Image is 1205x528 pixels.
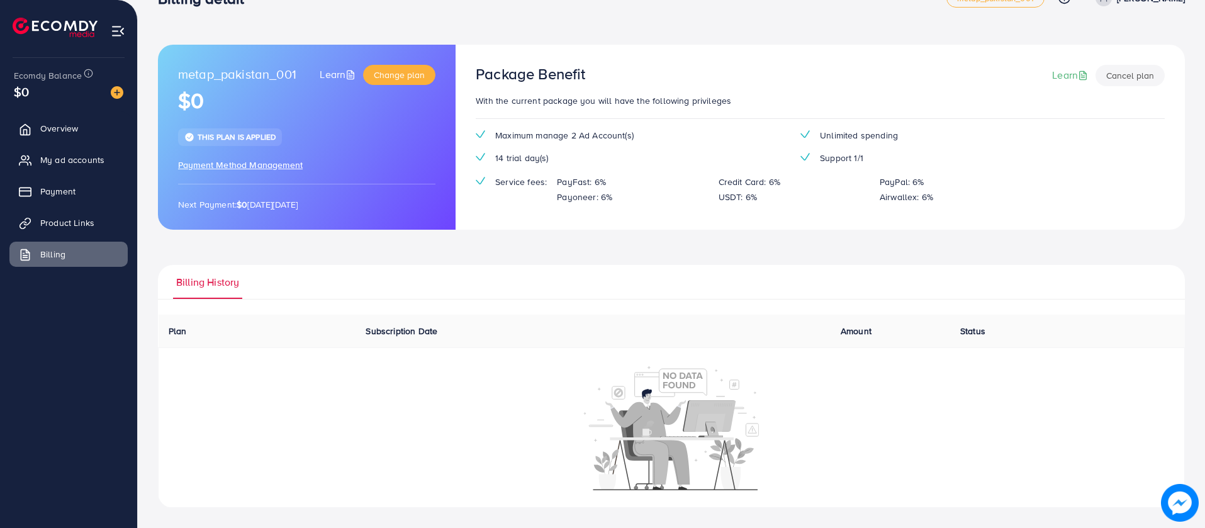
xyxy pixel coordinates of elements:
span: Payment Method Management [178,159,303,171]
span: metap_pakistan_001 [178,65,296,85]
span: This plan is applied [198,132,276,142]
img: logo [13,18,98,37]
p: PayFast: 6% [557,174,606,189]
img: menu [111,24,125,38]
p: With the current package you will have the following privileges [476,93,1165,108]
img: tick [800,153,810,161]
p: USDT: 6% [719,189,757,205]
a: Overview [9,116,128,141]
span: Subscription Date [366,325,437,337]
p: Next Payment: [DATE][DATE] [178,197,435,212]
img: image [1161,484,1199,522]
img: No account [584,364,759,490]
a: Payment [9,179,128,204]
strong: $0 [237,198,247,211]
h1: $0 [178,88,435,114]
p: Airwallex: 6% [880,189,933,205]
span: Amount [841,325,872,337]
span: Unlimited spending [820,129,898,142]
button: Cancel plan [1096,65,1165,86]
img: tick [476,153,485,161]
span: Status [960,325,985,337]
span: Payment [40,185,76,198]
p: Credit Card: 6% [719,174,780,189]
button: Change plan [363,65,435,85]
span: Billing [40,248,65,261]
img: tick [476,130,485,138]
img: tick [184,132,194,142]
span: Maximum manage 2 Ad Account(s) [495,129,634,142]
span: Product Links [40,216,94,229]
img: tick [476,177,485,185]
img: tick [800,130,810,138]
span: Ecomdy Balance [14,69,82,82]
a: Billing [9,242,128,267]
span: 14 trial day(s) [495,152,548,164]
span: Billing History [176,275,239,289]
a: My ad accounts [9,147,128,172]
a: Learn [1052,68,1090,82]
span: Plan [169,325,187,337]
p: Payoneer: 6% [557,189,612,205]
span: Overview [40,122,78,135]
span: Support 1/1 [820,152,863,164]
a: Learn [320,67,358,82]
h3: Package Benefit [476,65,585,83]
span: Service fees: [495,176,547,188]
span: My ad accounts [40,154,104,166]
a: Product Links [9,210,128,235]
span: $0 [14,82,29,101]
p: PayPal: 6% [880,174,924,189]
span: Change plan [374,69,425,81]
img: image [111,86,123,99]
